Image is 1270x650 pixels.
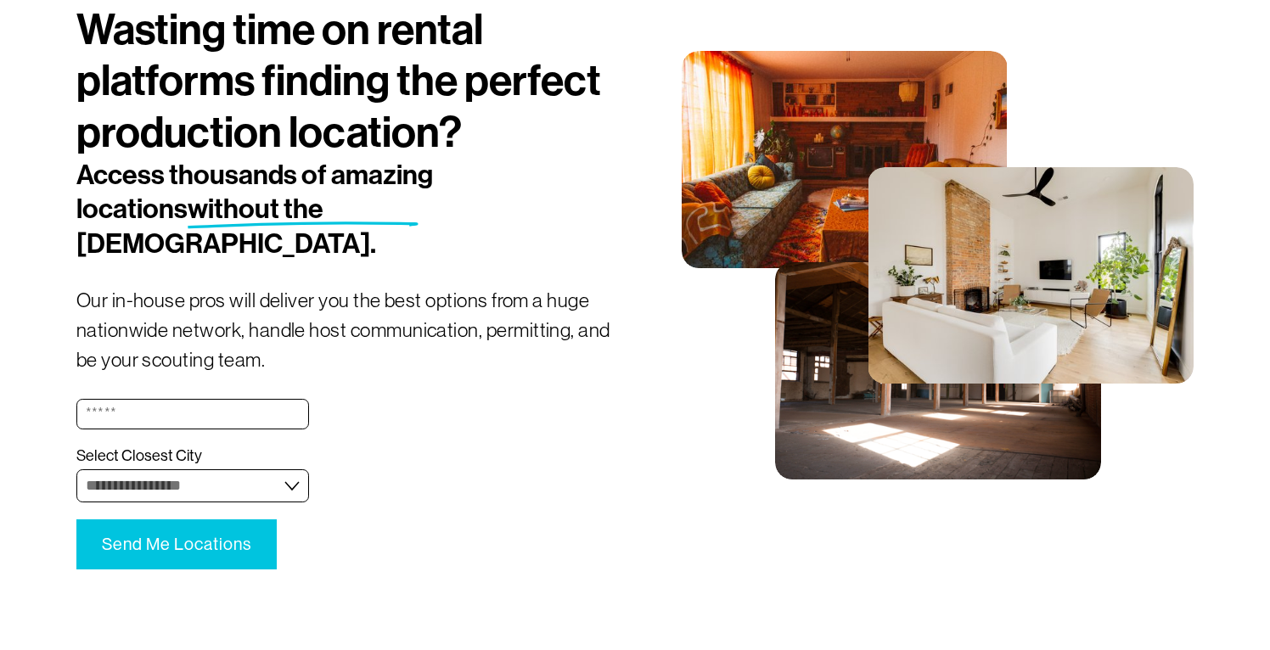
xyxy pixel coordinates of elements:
select: Select Closest City [76,469,309,502]
span: Select Closest City [76,446,202,466]
h2: Access thousands of amazing locations [76,159,542,262]
span: without the [DEMOGRAPHIC_DATA]. [76,193,376,261]
button: Send Me LocationsSend Me Locations [76,519,277,569]
span: Send Me Locations [102,535,251,554]
h1: Wasting time on rental platforms finding the perfect production location? [76,4,635,159]
p: Our in-house pros will deliver you the best options from a huge nationwide network, handle host c... [76,286,635,375]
